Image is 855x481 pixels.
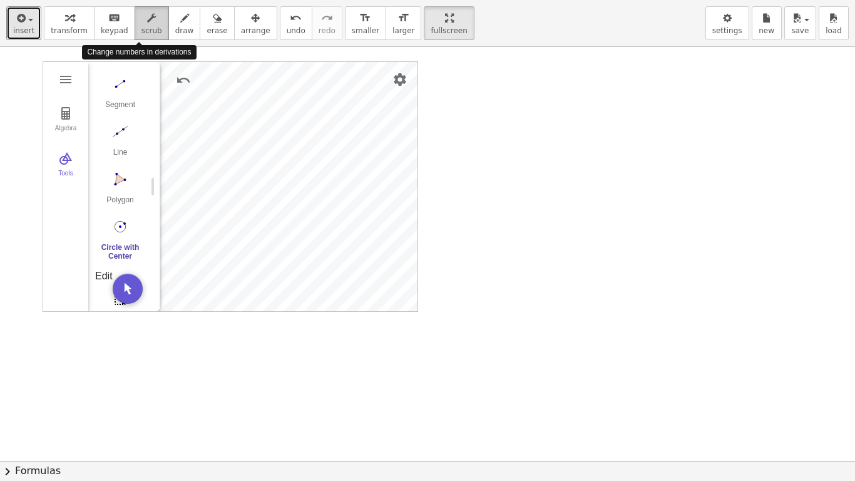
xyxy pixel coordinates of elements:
[290,11,302,26] i: undo
[392,26,414,35] span: larger
[345,6,386,40] button: format_sizesmaller
[287,26,305,35] span: undo
[160,62,417,311] canvas: Graphics View 1
[168,6,201,40] button: draw
[101,26,128,35] span: keypad
[200,6,234,40] button: erase
[82,45,196,59] div: Change numbers in derivations
[141,26,162,35] span: scrub
[95,100,145,118] div: Segment
[752,6,782,40] button: new
[431,26,467,35] span: fullscreen
[819,6,849,40] button: load
[759,26,774,35] span: new
[108,11,120,26] i: keyboard
[46,125,86,142] div: Algebra
[389,68,411,91] button: Settings
[791,26,809,35] span: save
[826,26,842,35] span: load
[712,26,742,35] span: settings
[397,11,409,26] i: format_size
[95,148,145,165] div: Line
[95,121,145,166] button: Line. Select two points or positions
[6,6,41,40] button: insert
[784,6,816,40] button: save
[95,216,145,261] button: Circle with Center through Point. Select center point, then point on circle
[44,6,95,40] button: transform
[95,269,137,284] div: Edit
[13,26,34,35] span: insert
[705,6,749,40] button: settings
[312,6,342,40] button: redoredo
[95,73,145,118] button: Segment. Select two points or positions
[175,26,194,35] span: draw
[172,69,195,91] button: Undo
[46,170,86,187] div: Tools
[321,11,333,26] i: redo
[58,72,73,87] img: Main Menu
[51,26,88,35] span: transform
[241,26,270,35] span: arrange
[113,274,143,304] button: Move. Drag or select object
[386,6,421,40] button: format_sizelarger
[95,195,145,213] div: Polygon
[424,6,474,40] button: fullscreen
[43,61,418,312] div: Geometry
[207,26,227,35] span: erase
[95,243,145,261] div: Circle with Center through Point
[280,6,312,40] button: undoundo
[359,11,371,26] i: format_size
[95,168,145,214] button: Polygon. Select all vertices, then first vertex again
[352,26,379,35] span: smaller
[319,26,335,35] span: redo
[135,6,169,40] button: scrub
[234,6,277,40] button: arrange
[94,6,135,40] button: keyboardkeypad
